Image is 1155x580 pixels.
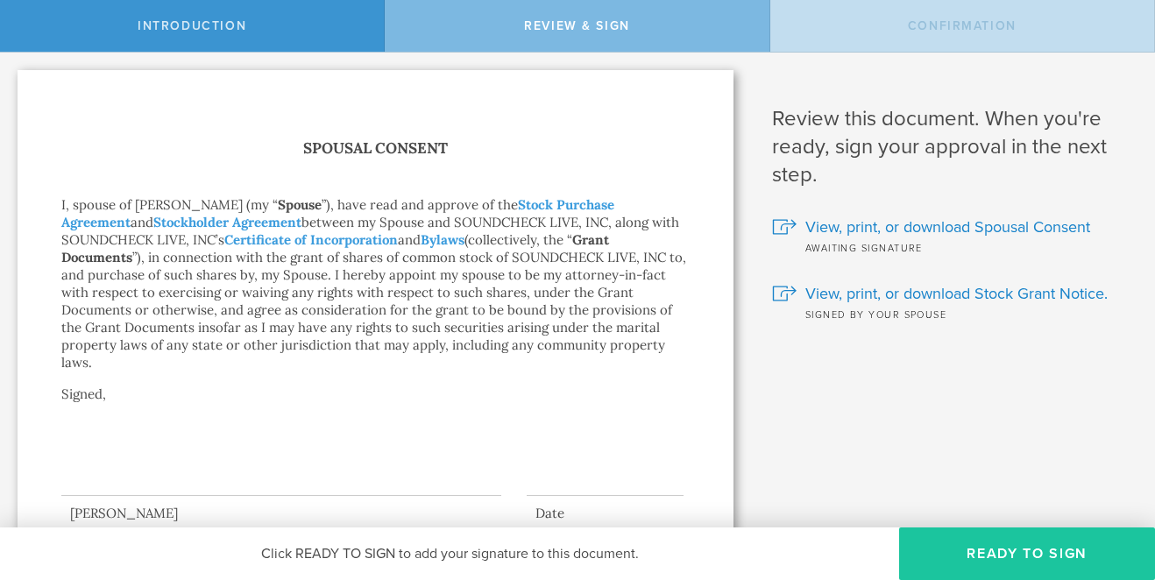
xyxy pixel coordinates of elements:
a: Certificate of Incorporation [224,231,398,248]
span: Confirmation [908,18,1017,33]
span: Introduction [138,18,246,33]
h1: Review this document. When you're ready, sign your approval in the next step. [772,105,1129,189]
a: Stock Purchase Agreement [61,196,614,230]
span: Click READY TO SIGN to add your signature to this document. [261,545,639,562]
a: Bylaws [421,231,464,248]
p: Signed, [61,385,690,438]
strong: Spouse [278,196,322,213]
div: Awaiting signature [772,238,1129,256]
div: Signed by your spouse [772,305,1129,322]
div: Date [527,505,684,522]
h1: Spousal Consent [61,136,690,161]
div: [PERSON_NAME] [61,505,501,522]
span: View, print, or download Spousal Consent [805,216,1090,238]
span: View, print, or download Stock Grant Notice. [805,282,1108,305]
p: I, spouse of [PERSON_NAME] (my “ ”), have read and approve of the and between my Spouse and SOUND... [61,196,690,371]
a: Stockholder Agreement [153,214,301,230]
strong: Grant Documents [61,231,609,265]
span: Review & Sign [524,18,630,33]
button: Ready to Sign [899,527,1155,580]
